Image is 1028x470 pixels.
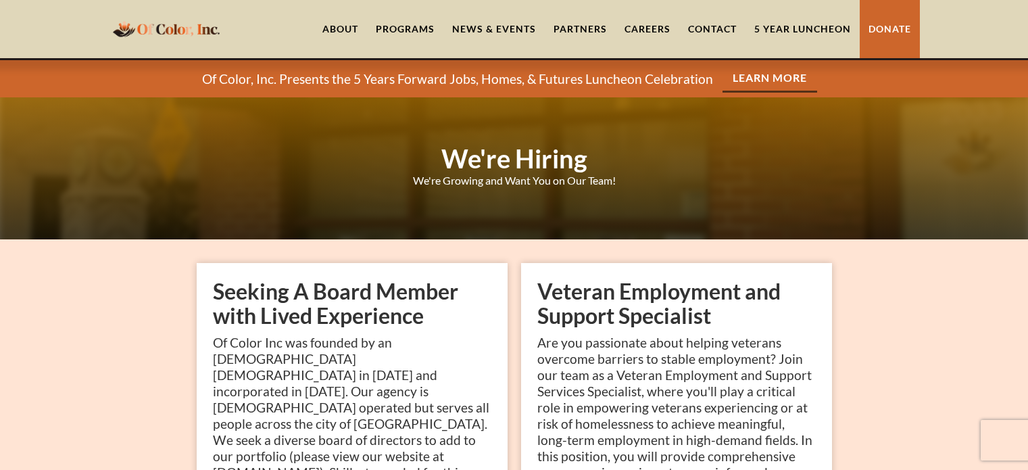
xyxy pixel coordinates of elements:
[202,71,713,87] p: Of Color, Inc. Presents the 5 Years Forward Jobs, Homes, & Futures Luncheon Celebration
[537,279,816,328] h2: Veteran Employment and Support Specialist
[213,279,491,328] h2: Seeking A Board Member with Lived Experience
[109,13,224,45] a: home
[441,143,587,174] strong: We're Hiring
[413,174,616,187] div: We're Growing and Want You on Our Team!
[376,22,435,36] div: Programs
[723,65,817,93] a: Learn More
